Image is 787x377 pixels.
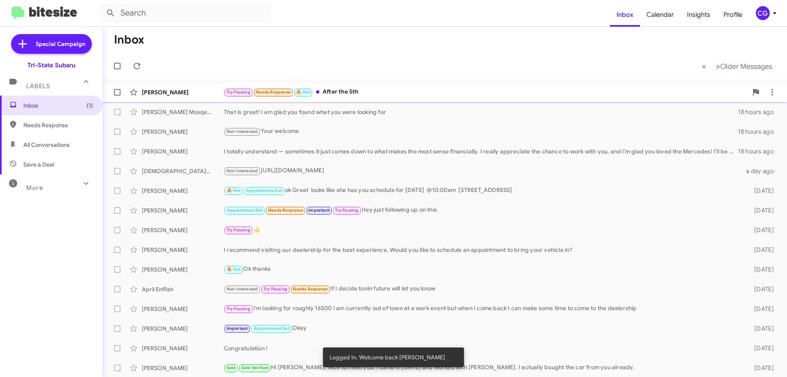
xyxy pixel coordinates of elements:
[720,62,772,71] span: Older Messages
[26,82,50,90] span: Labels
[142,285,224,293] div: April Enflish
[36,40,85,48] span: Special Campaign
[741,324,780,333] div: [DATE]
[224,108,738,116] div: That is great! I am glad you found what you were looking for
[227,129,258,134] span: Not-Interested
[738,147,780,155] div: 18 hours ago
[224,147,738,155] div: I totally understand — sometimes it just comes down to what makes the most sense financially. I r...
[330,353,445,361] span: Logged In. Welcome back [PERSON_NAME]
[114,33,144,46] h1: Inbox
[224,304,741,313] div: I'm looking for roughly 16500 I am currently out of town at a work event but when I come back I c...
[264,286,287,292] span: Try Pausing
[142,108,224,116] div: [PERSON_NAME] Mosqeura
[749,6,778,20] button: CG
[142,265,224,274] div: [PERSON_NAME]
[741,364,780,372] div: [DATE]
[610,3,640,27] a: Inbox
[246,188,282,193] span: Appointment Set
[738,108,780,116] div: 18 hours ago
[227,326,248,331] span: Important
[142,305,224,313] div: [PERSON_NAME]
[741,167,780,175] div: a day ago
[99,3,271,23] input: Search
[224,324,741,333] div: Okay
[741,305,780,313] div: [DATE]
[227,208,263,213] span: Appointment Set
[224,246,741,254] div: I recommend visiting our dealership for the best experience. Would you like to schedule an appoin...
[738,128,780,136] div: 18 hours ago
[253,326,289,331] span: Appointment Set
[741,265,780,274] div: [DATE]
[293,286,328,292] span: Needs Response
[227,365,236,370] span: Sold
[697,58,711,75] button: Previous
[224,206,741,215] div: Hey just following up on this
[741,246,780,254] div: [DATE]
[142,187,224,195] div: [PERSON_NAME]
[224,166,741,176] div: [URL][DOMAIN_NAME]
[23,101,93,110] span: Inbox
[335,208,359,213] span: Try Pausing
[11,34,92,54] a: Special Campaign
[241,365,268,370] span: Sold Verified
[23,160,54,169] span: Save a Deal
[227,227,250,233] span: Try Pausing
[224,363,741,372] div: Hi [PERSON_NAME]. Nice to meet you. I came in [DATE] and worked with [PERSON_NAME]. I actually bo...
[296,89,310,95] span: 🔥 Hot
[224,344,741,352] div: Congratulation !
[224,87,748,97] div: After the 5th
[268,208,303,213] span: Needs Response
[741,226,780,234] div: [DATE]
[227,188,241,193] span: 🔥 Hot
[711,58,777,75] button: Next
[26,184,43,192] span: More
[716,61,720,71] span: »
[227,89,250,95] span: Try Pausing
[697,58,777,75] nav: Page navigation example
[227,306,250,311] span: Try Pausing
[680,3,717,27] a: Insights
[741,285,780,293] div: [DATE]
[224,127,738,136] div: Your welcome
[227,286,258,292] span: Not-Interested
[227,168,258,174] span: Not-Interested
[741,344,780,352] div: [DATE]
[142,364,224,372] div: [PERSON_NAME]
[142,88,224,96] div: [PERSON_NAME]
[224,265,741,274] div: Ok thanks
[224,284,741,294] div: If I decide tonin future will let you know
[308,208,330,213] span: Important
[227,267,241,272] span: 🔥 Hot
[717,3,749,27] a: Profile
[23,121,93,129] span: Needs Response
[256,89,291,95] span: Needs Response
[23,141,70,149] span: All Conversations
[702,61,706,71] span: «
[224,186,741,195] div: ok Great looks like she has you schedule for [DATE] @10:00am [STREET_ADDRESS]
[756,6,770,20] div: CG
[640,3,680,27] a: Calendar
[142,344,224,352] div: [PERSON_NAME]
[142,167,224,175] div: [DEMOGRAPHIC_DATA][PERSON_NAME]
[142,128,224,136] div: [PERSON_NAME]
[142,206,224,215] div: [PERSON_NAME]
[142,226,224,234] div: [PERSON_NAME]
[741,206,780,215] div: [DATE]
[224,225,741,235] div: 👍
[142,147,224,155] div: [PERSON_NAME]
[27,61,75,69] div: Tri-State Subaru
[142,324,224,333] div: [PERSON_NAME]
[86,101,93,110] span: (1)
[741,187,780,195] div: [DATE]
[142,246,224,254] div: [PERSON_NAME]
